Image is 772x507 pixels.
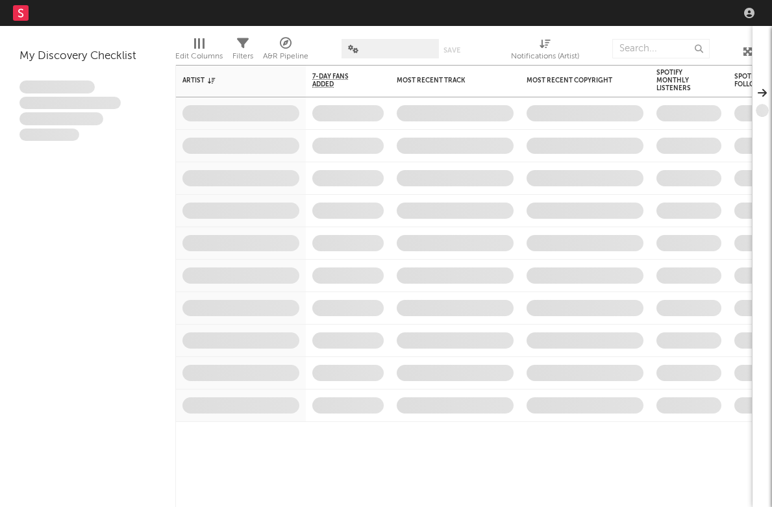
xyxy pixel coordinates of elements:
span: Lorem ipsum dolor [19,80,95,93]
button: Save [443,47,460,54]
div: My Discovery Checklist [19,49,156,64]
div: Notifications (Artist) [511,32,579,70]
div: Most Recent Track [397,77,494,84]
div: Most Recent Copyright [527,77,624,84]
div: Spotify Monthly Listeners [656,69,702,92]
input: Search... [612,39,710,58]
div: A&R Pipeline [263,49,308,64]
span: Aliquam viverra [19,129,79,142]
div: Edit Columns [175,49,223,64]
div: Edit Columns [175,32,223,70]
div: A&R Pipeline [263,32,308,70]
div: Filters [232,49,253,64]
div: Artist [182,77,280,84]
div: Filters [232,32,253,70]
span: Integer aliquet in purus et [19,97,121,110]
div: Notifications (Artist) [511,49,579,64]
span: Praesent ac interdum [19,112,103,125]
span: 7-Day Fans Added [312,73,364,88]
